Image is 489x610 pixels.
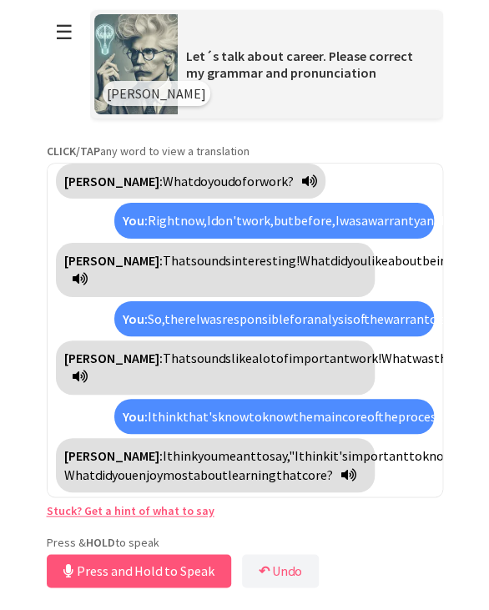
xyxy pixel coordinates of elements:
[123,310,148,327] strong: You:
[95,466,112,483] span: did
[114,203,433,238] div: Click to translate
[299,447,330,464] span: think
[191,252,231,269] span: sounds
[47,11,82,53] button: ☰
[114,301,433,336] div: Click to translate
[252,350,259,366] span: a
[228,466,276,483] span: learning
[47,554,231,587] button: Press and Hold to Speak
[290,310,307,327] span: for
[388,252,422,269] span: about
[112,466,132,483] span: you
[398,408,445,425] span: process.
[207,212,211,229] span: I
[420,212,465,229] span: analyst.
[163,447,167,464] span: I
[256,447,270,464] span: to
[367,408,384,425] span: of
[222,310,290,327] span: responsible
[242,173,260,189] span: for
[163,173,194,189] span: What
[218,447,256,464] span: meant
[259,350,276,366] span: lot
[211,212,242,229] span: don't
[340,212,361,229] span: was
[370,310,384,327] span: the
[163,466,194,483] span: most
[422,252,455,269] span: being
[47,535,443,550] p: Press & to speak
[350,350,381,366] span: work!
[270,447,289,464] span: say,
[47,144,443,159] p: any word to view a translation
[242,212,274,229] span: work,
[218,408,249,425] span: know
[259,562,270,579] b: ↶
[434,350,454,366] span: the
[242,554,319,587] button: ↶Undo
[300,252,330,269] span: What
[294,212,335,229] span: before,
[56,243,375,297] div: Click to translate
[368,212,420,229] span: warranty
[228,173,242,189] span: do
[163,350,191,366] span: That
[293,408,313,425] span: the
[164,310,196,327] span: there
[191,350,231,366] span: sounds
[167,447,198,464] span: think
[260,173,294,189] span: work?
[353,310,370,327] span: of
[123,408,148,425] strong: You:
[200,310,222,327] span: was
[430,310,467,327] span: claims
[183,408,218,425] span: that's
[114,399,433,434] div: Click to translate
[409,447,422,464] span: to
[47,503,214,518] a: Stuck? Get a hint of what to say
[86,535,115,550] strong: HOLD
[152,408,183,425] span: think
[64,173,163,189] strong: [PERSON_NAME]:
[274,212,294,229] span: but
[361,212,368,229] span: a
[64,252,163,269] strong: [PERSON_NAME]:
[64,447,163,464] strong: [PERSON_NAME]:
[231,350,252,366] span: like
[163,252,191,269] span: That
[208,173,228,189] span: you
[422,447,453,464] span: know
[330,252,347,269] span: did
[335,212,340,229] span: I
[347,252,367,269] span: you
[289,447,299,464] span: "I
[64,350,163,366] strong: [PERSON_NAME]:
[196,310,200,327] span: I
[412,350,434,366] span: was
[64,466,95,483] span: What
[367,252,388,269] span: like
[249,408,262,425] span: to
[132,466,163,483] span: enjoy
[384,310,430,327] span: warrant
[276,466,302,483] span: that
[56,164,325,199] div: Click to translate
[330,447,348,464] span: it's
[384,408,398,425] span: the
[148,310,164,327] span: So,
[302,466,333,483] span: core?
[47,144,100,159] strong: CLICK/TAP
[56,340,375,395] div: Click to translate
[262,408,293,425] span: know
[231,252,300,269] span: interesting!
[194,173,208,189] span: do
[56,438,375,492] div: Click to translate
[123,212,148,229] strong: You:
[94,14,178,114] img: Scenario Image
[148,212,180,229] span: Right
[186,48,413,81] span: Let´s talk about career. Please correct my grammar and pronunciation
[276,350,289,366] span: of
[148,408,152,425] span: I
[198,447,218,464] span: you
[348,447,409,464] span: important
